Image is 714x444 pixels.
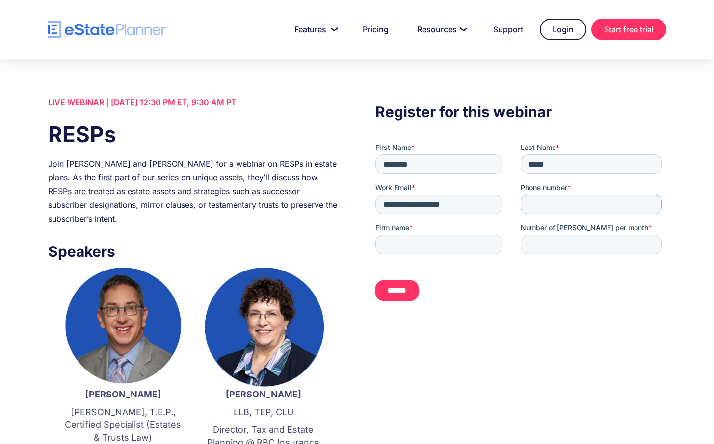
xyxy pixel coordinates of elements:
[203,406,324,419] p: LLB, TEP, CLU
[375,100,666,123] h3: Register for this webinar
[351,20,400,39] a: Pricing
[48,21,166,38] a: home
[375,143,666,318] iframe: Form 0
[48,240,339,263] h3: Speakers
[540,19,586,40] a: Login
[48,157,339,225] div: Join [PERSON_NAME] and [PERSON_NAME] for a webinar on RESPs in estate plans. As the first part of...
[48,119,339,149] h1: RESPs
[85,389,161,399] strong: [PERSON_NAME]
[591,19,666,40] a: Start free trial
[63,406,184,444] p: [PERSON_NAME], T.E.P., Certified Specialist (Estates & Trusts Law)
[481,20,535,39] a: Support
[405,20,476,39] a: Resources
[48,96,339,109] div: LIVE WEBINAR | [DATE] 12:30 PM ET, 9:30 AM PT
[226,389,301,399] strong: [PERSON_NAME]
[283,20,346,39] a: Features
